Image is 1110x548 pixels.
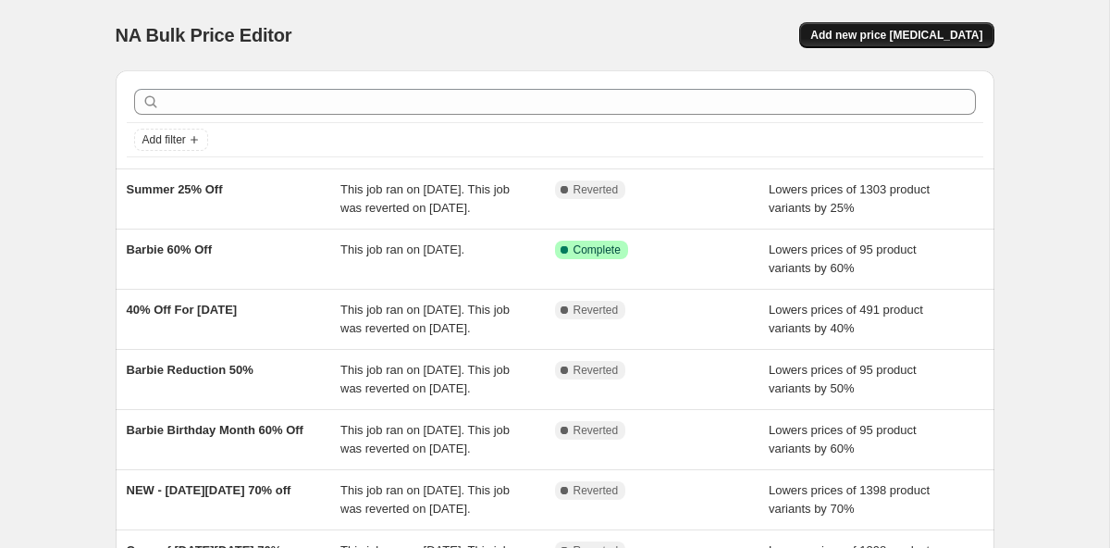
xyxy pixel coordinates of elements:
[769,243,917,275] span: Lowers prices of 95 product variants by 60%
[127,363,253,377] span: Barbie Reduction 50%
[340,243,464,256] span: This job ran on [DATE].
[573,303,619,318] span: Reverted
[573,182,619,197] span: Reverted
[769,483,930,516] span: Lowers prices of 1398 product variants by 70%
[573,243,621,257] span: Complete
[134,129,208,151] button: Add filter
[340,303,510,335] span: This job ran on [DATE]. This job was reverted on [DATE].
[116,25,292,45] span: NA Bulk Price Editor
[127,303,238,317] span: 40% Off For [DATE]
[340,423,510,455] span: This job ran on [DATE]. This job was reverted on [DATE].
[142,132,186,147] span: Add filter
[769,363,917,395] span: Lowers prices of 95 product variants by 50%
[127,243,212,256] span: Barbie 60% Off
[127,182,223,196] span: Summer 25% Off
[127,423,303,437] span: Barbie Birthday Month 60% Off
[127,483,291,497] span: NEW - [DATE][DATE] 70% off
[340,363,510,395] span: This job ran on [DATE]. This job was reverted on [DATE].
[573,483,619,498] span: Reverted
[340,483,510,516] span: This job ran on [DATE]. This job was reverted on [DATE].
[769,303,923,335] span: Lowers prices of 491 product variants by 40%
[573,363,619,378] span: Reverted
[340,182,510,215] span: This job ran on [DATE]. This job was reverted on [DATE].
[799,22,993,48] button: Add new price [MEDICAL_DATA]
[769,423,917,455] span: Lowers prices of 95 product variants by 60%
[810,28,982,43] span: Add new price [MEDICAL_DATA]
[769,182,930,215] span: Lowers prices of 1303 product variants by 25%
[573,423,619,438] span: Reverted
